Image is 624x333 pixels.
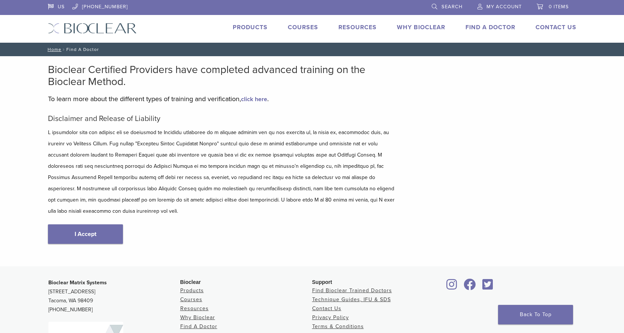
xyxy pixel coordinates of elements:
[180,305,209,312] a: Resources
[288,24,318,31] a: Courses
[461,283,479,291] a: Bioclear
[480,283,496,291] a: Bioclear
[312,296,391,303] a: Technique Guides, IFU & SDS
[180,296,202,303] a: Courses
[48,279,107,286] strong: Bioclear Matrix Systems
[180,323,217,330] a: Find A Doctor
[48,93,397,105] p: To learn more about the different types of training and verification, .
[180,314,215,321] a: Why Bioclear
[180,287,204,294] a: Products
[180,279,201,285] span: Bioclear
[312,323,364,330] a: Terms & Conditions
[45,47,61,52] a: Home
[48,64,397,88] h2: Bioclear Certified Providers have completed advanced training on the Bioclear Method.
[465,24,515,31] a: Find A Doctor
[48,127,397,217] p: L ipsumdolor sita con adipisc eli se doeiusmod te Incididu utlaboree do m aliquae adminim ven qu ...
[498,305,573,324] a: Back To Top
[42,43,582,56] nav: Find A Doctor
[241,96,267,103] a: click here
[536,24,576,31] a: Contact Us
[444,283,460,291] a: Bioclear
[441,4,462,10] span: Search
[48,278,180,314] p: [STREET_ADDRESS] Tacoma, WA 98409 [PHONE_NUMBER]
[312,279,332,285] span: Support
[312,305,341,312] a: Contact Us
[312,287,392,294] a: Find Bioclear Trained Doctors
[549,4,569,10] span: 0 items
[312,314,349,321] a: Privacy Policy
[48,224,123,244] a: I Accept
[397,24,445,31] a: Why Bioclear
[338,24,377,31] a: Resources
[61,48,66,51] span: /
[486,4,522,10] span: My Account
[48,114,397,123] h5: Disclaimer and Release of Liability
[233,24,268,31] a: Products
[48,23,137,34] img: Bioclear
